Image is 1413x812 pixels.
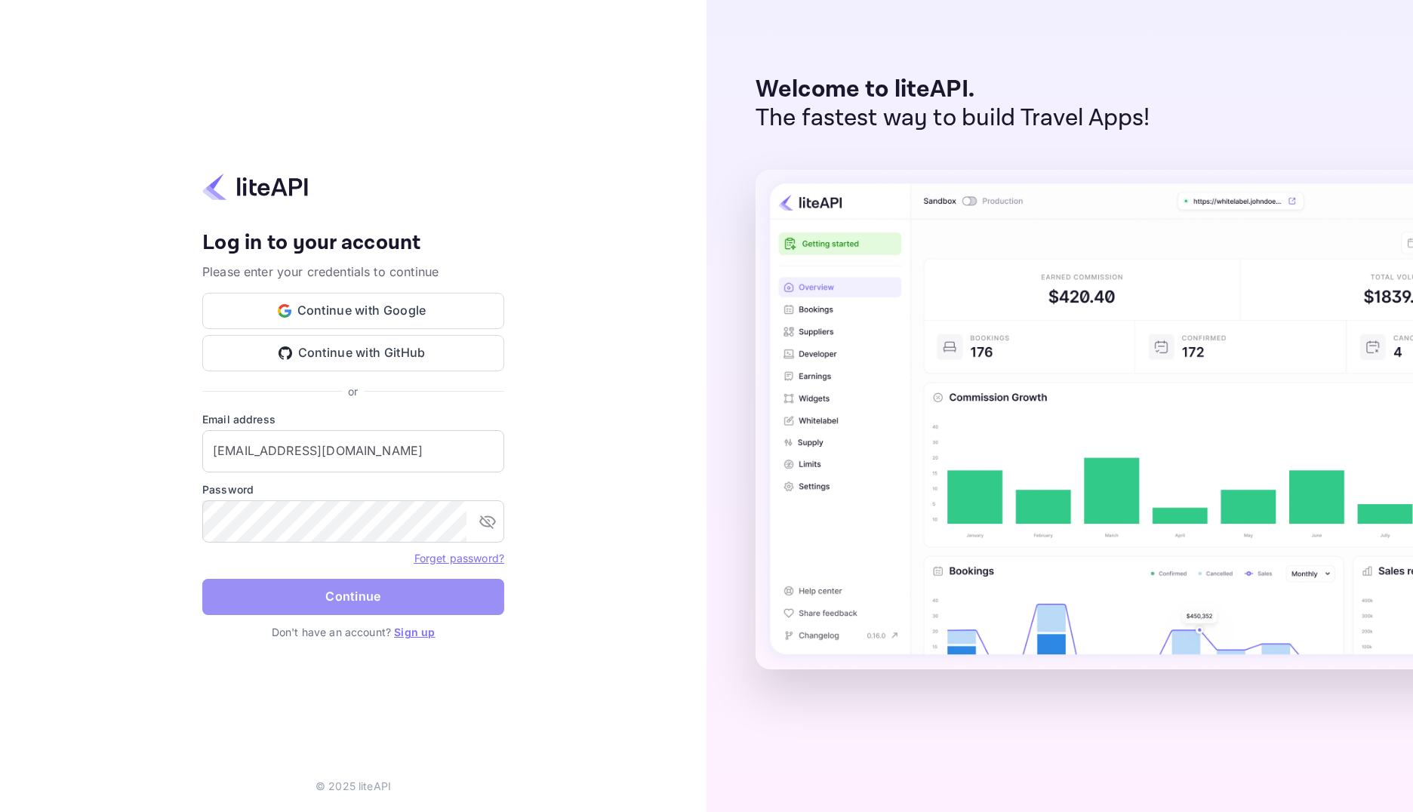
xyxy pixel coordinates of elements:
img: liteapi [202,172,308,201]
label: Email address [202,411,504,427]
p: Welcome to liteAPI. [756,75,1150,104]
p: © 2025 liteAPI [316,778,391,794]
button: Continue [202,579,504,615]
button: toggle password visibility [473,506,503,537]
label: Password [202,481,504,497]
button: Continue with GitHub [202,335,504,371]
button: Continue with Google [202,293,504,329]
p: Please enter your credentials to continue [202,263,504,281]
a: Forget password? [414,552,504,564]
a: Sign up [394,626,435,638]
h4: Log in to your account [202,230,504,257]
a: Forget password? [414,550,504,565]
p: The fastest way to build Travel Apps! [756,104,1150,133]
input: Enter your email address [202,430,504,472]
p: or [348,383,358,399]
p: Don't have an account? [202,624,504,640]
